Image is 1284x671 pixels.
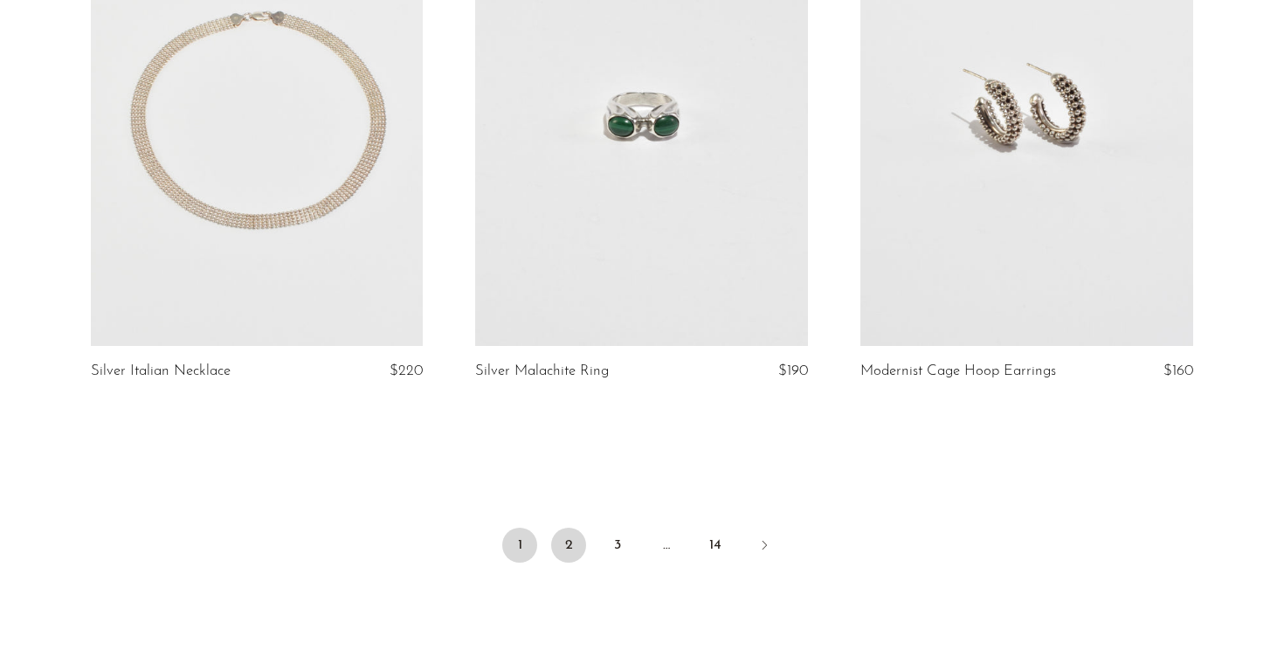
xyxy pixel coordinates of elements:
span: $190 [778,363,808,378]
a: Silver Italian Necklace [91,363,231,379]
a: Modernist Cage Hoop Earrings [860,363,1056,379]
a: Silver Malachite Ring [475,363,609,379]
a: 14 [698,528,733,563]
span: 1 [502,528,537,563]
span: $220 [390,363,423,378]
a: 2 [551,528,586,563]
span: … [649,528,684,563]
a: 3 [600,528,635,563]
span: $160 [1163,363,1193,378]
a: Next [747,528,782,566]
